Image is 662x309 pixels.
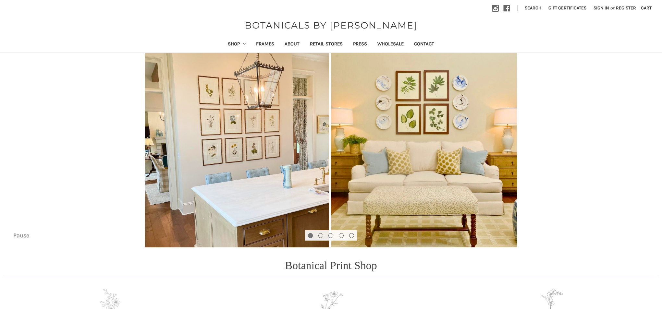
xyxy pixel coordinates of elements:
span: Cart [641,5,652,11]
a: Wholesale [372,37,409,53]
button: Go to slide 5 of 5 [349,233,354,238]
a: Contact [409,37,439,53]
button: Go to slide 4 of 5 [339,233,344,238]
button: Go to slide 1 of 5, active [308,233,313,238]
a: Retail Stores [305,37,348,53]
button: Go to slide 3 of 5 [328,233,333,238]
a: Press [348,37,372,53]
p: Botanical Print Shop [285,257,377,274]
button: Go to slide 2 of 5 [318,233,323,238]
li: | [515,3,521,14]
a: About [279,37,305,53]
span: or [610,5,615,11]
a: Shop [223,37,251,53]
a: BOTANICALS BY [PERSON_NAME] [241,18,421,32]
button: Pause carousel [8,230,34,241]
a: Frames [251,37,279,53]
